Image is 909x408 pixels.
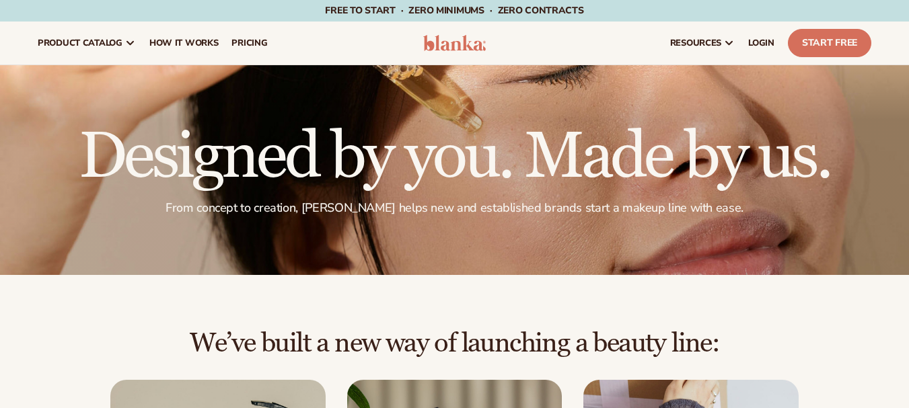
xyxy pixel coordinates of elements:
span: resources [670,38,721,48]
h1: Designed by you. Made by us. [38,125,871,190]
span: How It Works [149,38,219,48]
a: LOGIN [741,22,781,65]
a: pricing [225,22,274,65]
h2: We’ve built a new way of launching a beauty line: [38,329,871,358]
a: How It Works [143,22,225,65]
span: LOGIN [748,38,774,48]
a: Start Free [788,29,871,57]
img: logo [423,35,486,51]
a: resources [663,22,741,65]
a: product catalog [31,22,143,65]
span: Free to start · ZERO minimums · ZERO contracts [325,4,583,17]
span: pricing [231,38,267,48]
span: product catalog [38,38,122,48]
p: From concept to creation, [PERSON_NAME] helps new and established brands start a makeup line with... [38,200,871,216]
